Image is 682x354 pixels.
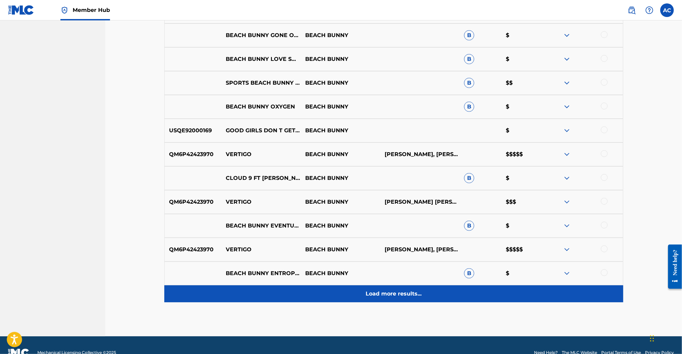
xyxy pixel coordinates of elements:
p: $$ [501,79,543,87]
img: expand [563,174,571,182]
img: expand [563,127,571,135]
p: [PERSON_NAME], [PERSON_NAME], [PERSON_NAME] [380,150,460,158]
p: $ [501,127,543,135]
p: [PERSON_NAME] [PERSON_NAME] [380,198,460,206]
span: B [464,102,474,112]
img: expand [563,55,571,63]
p: VERTIGO [221,150,301,158]
img: expand [563,31,571,39]
p: $ [501,269,543,277]
div: Drag [650,328,654,349]
div: User Menu [660,3,674,17]
p: BEACH BUNNY [301,222,380,230]
a: Public Search [625,3,639,17]
p: $ [501,174,543,182]
p: SPORTS BEACH BUNNY NIGHT CORE SPED UP [221,79,301,87]
p: BEACH BUNNY [301,55,380,63]
p: BEACH BUNNY GONE OFFICIAL AUDIO 1 [221,31,301,39]
span: B [464,30,474,40]
p: BEACH BUNNY [301,31,380,39]
p: $$$$$ [501,246,543,254]
p: BEACH BUNNY [301,246,380,254]
p: GOOD GIRLS DON T GET USED [221,127,301,135]
p: VERTIGO [221,246,301,254]
p: $ [501,55,543,63]
p: QM6P42423970 [165,246,222,254]
span: B [464,268,474,279]
img: expand [563,246,571,254]
p: $ [501,103,543,111]
img: expand [563,198,571,206]
p: Load more results... [366,290,422,298]
p: $ [501,31,543,39]
p: $$$ [501,198,543,206]
p: BEACH BUNNY EVENTUALLY OFFICIAL AUDIO [221,222,301,230]
p: [PERSON_NAME], [PERSON_NAME], [PERSON_NAME] [380,246,460,254]
span: B [464,78,474,88]
p: BEACH BUNNY [301,103,380,111]
p: BEACH BUNNY LOVE SONG OFFICIAL AUDIO [221,55,301,63]
p: $$$$$ [501,150,543,158]
span: B [464,54,474,64]
img: expand [563,222,571,230]
iframe: Resource Center [663,239,682,294]
p: BEACH BUNNY [301,127,380,135]
img: MLC Logo [8,5,34,15]
p: BEACH BUNNY [301,150,380,158]
p: BEACH BUNNY [301,198,380,206]
img: expand [563,150,571,158]
p: QM6P42423970 [165,198,222,206]
p: BEACH BUNNY ENTROPY OFFICIAL MUSIC VIDEO 1 [221,269,301,277]
p: BEACH BUNNY OXYGEN [221,103,301,111]
span: B [464,173,474,183]
span: Member Hub [73,6,110,14]
p: QM6P42423970 [165,150,222,158]
p: $ [501,222,543,230]
img: expand [563,103,571,111]
img: Top Rightsholder [60,6,69,14]
p: BEACH BUNNY [301,269,380,277]
p: USQE92000169 [165,127,222,135]
p: VERTIGO [221,198,301,206]
img: expand [563,269,571,277]
img: expand [563,79,571,87]
iframe: Chat Widget [648,321,682,354]
p: BEACH BUNNY [301,174,380,182]
span: B [464,221,474,231]
p: CLOUD 9 FT [PERSON_NAME] AND [PERSON_NAME] [221,174,301,182]
p: BEACH BUNNY [301,79,380,87]
img: help [645,6,653,14]
img: search [628,6,636,14]
div: Help [643,3,656,17]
